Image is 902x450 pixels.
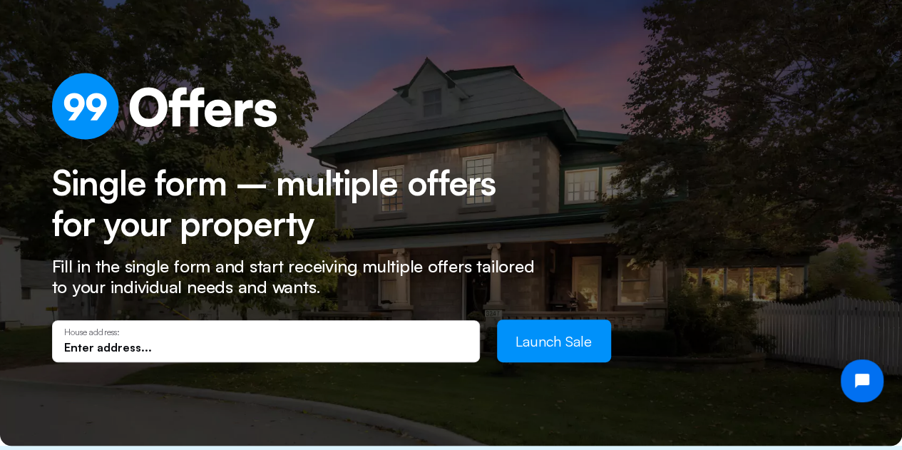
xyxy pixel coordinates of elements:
[497,319,611,362] button: Launch Sale
[52,256,551,297] p: Fill in the single form and start receiving multiple offers tailored to your individual needs and...
[64,327,468,337] p: House address:
[829,347,896,414] iframe: Tidio Chat
[64,339,468,355] input: Enter address...
[52,163,526,245] h2: Single form – multiple offers for your property
[516,332,592,350] span: Launch Sale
